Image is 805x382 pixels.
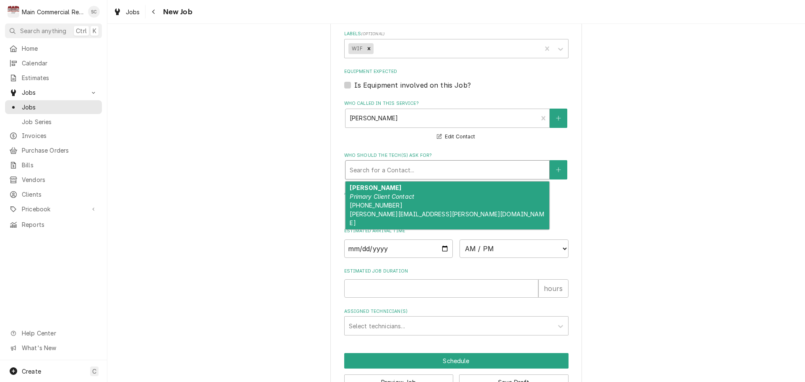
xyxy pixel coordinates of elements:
span: K [93,26,96,35]
label: Equipment Expected [344,68,569,75]
div: Who called in this service? [344,100,569,142]
span: ( optional ) [361,31,384,36]
div: WIF [348,43,364,54]
div: Equipment Expected [344,68,569,90]
button: Create New Contact [550,109,567,128]
label: Labels [344,31,569,37]
span: Job Series [22,117,98,126]
button: Edit Contact [436,132,476,142]
label: Attachments [344,190,569,197]
span: Ctrl [76,26,87,35]
select: Time Select [460,239,569,258]
button: Navigate back [147,5,161,18]
span: Vendors [22,175,98,184]
button: Create New Contact [550,160,567,179]
button: Schedule [344,353,569,369]
a: Job Series [5,115,102,129]
span: Search anything [20,26,66,35]
div: Labels [344,31,569,58]
div: hours [538,279,569,298]
label: Who should the tech(s) ask for? [344,152,569,159]
a: Go to Pricebook [5,202,102,216]
a: Calendar [5,56,102,70]
span: Reports [22,220,98,229]
span: Create [22,368,41,375]
a: Estimates [5,71,102,85]
a: Go to What's New [5,341,102,355]
span: Jobs [22,88,85,97]
a: Purchase Orders [5,143,102,157]
div: SC [88,6,100,18]
span: New Job [161,6,192,18]
div: Estimated Arrival Time [344,228,569,257]
div: Remove WIF [364,43,374,54]
span: Home [22,44,98,53]
input: Date [344,239,453,258]
a: Bills [5,158,102,172]
svg: Create New Contact [556,115,561,121]
div: Attachments [344,190,569,218]
div: Button Group Row [344,353,569,369]
div: Who should the tech(s) ask for? [344,152,569,179]
button: Search anythingCtrlK [5,23,102,38]
span: Jobs [22,103,98,112]
span: Clients [22,190,98,199]
span: What's New [22,343,97,352]
svg: Create New Contact [556,167,561,173]
label: Assigned Technician(s) [344,308,569,315]
div: M [8,6,19,18]
div: Main Commercial Refrigeration Service [22,8,83,16]
div: Assigned Technician(s) [344,308,569,335]
label: Estimated Job Duration [344,268,569,275]
a: Go to Jobs [5,86,102,99]
div: Sharon Campbell's Avatar [88,6,100,18]
label: Who called in this service? [344,100,569,107]
a: Reports [5,218,102,231]
div: Main Commercial Refrigeration Service's Avatar [8,6,19,18]
a: Go to Help Center [5,326,102,340]
a: Jobs [5,100,102,114]
a: Invoices [5,129,102,143]
strong: [PERSON_NAME] [350,184,401,191]
a: Clients [5,187,102,201]
a: Jobs [110,5,143,19]
a: Home [5,42,102,55]
span: Jobs [126,8,140,16]
span: [PHONE_NUMBER] [PERSON_NAME][EMAIL_ADDRESS][PERSON_NAME][DOMAIN_NAME] [350,202,544,226]
span: Bills [22,161,98,169]
span: Calendar [22,59,98,68]
label: Estimated Arrival Time [344,228,569,234]
span: Estimates [22,73,98,82]
span: Help Center [22,329,97,338]
a: Vendors [5,173,102,187]
span: C [92,367,96,376]
span: Invoices [22,131,98,140]
span: Pricebook [22,205,85,213]
span: Purchase Orders [22,146,98,155]
div: Estimated Job Duration [344,268,569,298]
em: Primary Client Contact [350,193,414,200]
label: Is Equipment involved on this Job? [354,80,471,90]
